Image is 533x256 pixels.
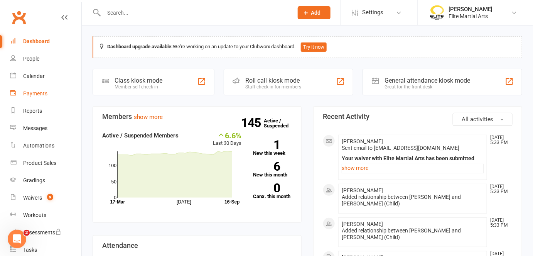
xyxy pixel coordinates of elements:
[10,68,81,85] a: Calendar
[107,44,173,49] strong: Dashboard upgrade available:
[10,172,81,189] a: Gradings
[23,229,61,236] div: Assessments
[449,6,493,13] div: [PERSON_NAME]
[10,50,81,68] a: People
[385,84,470,90] div: Great for the front desk
[246,77,302,84] div: Roll call kiosk mode
[134,114,163,120] a: show more
[23,38,50,44] div: Dashboard
[10,120,81,137] a: Messages
[23,125,47,131] div: Messages
[102,113,292,120] h3: Members
[342,194,484,207] div: Added relationship between [PERSON_NAME] and [PERSON_NAME] (Child)
[385,77,470,84] div: General attendance kiosk mode
[23,73,45,79] div: Calendar
[10,154,81,172] a: Product Sales
[23,108,42,114] div: Reports
[487,184,512,194] time: [DATE] 5:33 PM
[102,242,292,249] h3: Attendance
[8,230,26,248] iframe: Intercom live chat
[241,117,264,129] strong: 145
[342,163,484,173] a: show more
[93,36,522,58] div: We're working on an update to your Clubworx dashboard.
[10,137,81,154] a: Automations
[23,56,39,62] div: People
[253,162,292,177] a: 6New this month
[10,189,81,207] a: Waivers 9
[47,194,53,200] span: 9
[298,6,331,19] button: Add
[23,195,42,201] div: Waivers
[101,7,288,18] input: Search...
[462,116,494,123] span: All activities
[10,224,81,241] a: Assessments
[246,84,302,90] div: Staff check-in for members
[253,139,280,151] strong: 1
[115,84,162,90] div: Member self check-in
[487,218,512,228] time: [DATE] 5:33 PM
[23,177,45,183] div: Gradings
[253,183,292,199] a: 0Canx. this month
[311,10,321,16] span: Add
[253,161,280,172] strong: 6
[301,42,327,52] button: Try it now
[102,132,179,139] strong: Active / Suspended Members
[253,182,280,194] strong: 0
[23,90,47,97] div: Payments
[342,187,383,193] span: [PERSON_NAME]
[213,131,242,139] div: 6.6%
[115,77,162,84] div: Class kiosk mode
[213,131,242,147] div: Last 30 Days
[453,113,513,126] button: All activities
[24,230,30,236] span: 2
[10,207,81,224] a: Workouts
[429,5,445,20] img: thumb_image1508806937.png
[23,212,46,218] div: Workouts
[23,160,56,166] div: Product Sales
[342,145,459,151] span: Sent email to [EMAIL_ADDRESS][DOMAIN_NAME]
[362,4,383,21] span: Settings
[253,140,292,156] a: 1New this week
[9,8,29,27] a: Clubworx
[23,142,54,149] div: Automations
[342,227,484,241] div: Added relationship between [PERSON_NAME] and [PERSON_NAME] (Child)
[323,113,513,120] h3: Recent Activity
[342,155,484,162] div: Your waiver with Elite Martial Arts has been submitted
[449,13,493,20] div: Elite Martial Arts
[10,102,81,120] a: Reports
[10,33,81,50] a: Dashboard
[487,135,512,145] time: [DATE] 5:33 PM
[264,112,298,134] a: 145Active / Suspended
[10,85,81,102] a: Payments
[342,138,383,144] span: [PERSON_NAME]
[23,247,37,253] div: Tasks
[342,221,383,227] span: [PERSON_NAME]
